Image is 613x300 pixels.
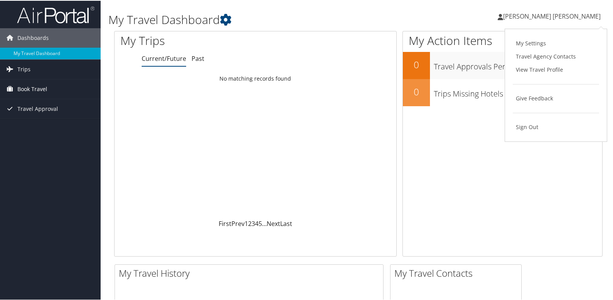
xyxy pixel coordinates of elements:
span: Dashboards [17,28,49,47]
a: Travel Agency Contacts [513,49,599,62]
a: Sign Out [513,120,599,133]
a: Next [267,219,280,227]
a: 0Travel Approvals Pending (Advisor Booked) [403,51,602,78]
h2: My Travel History [119,266,383,279]
span: Trips [17,59,31,78]
a: Prev [231,219,245,227]
span: … [262,219,267,227]
a: 0Trips Missing Hotels [403,78,602,105]
h2: 0 [403,84,430,98]
a: My Settings [513,36,599,49]
a: 1 [245,219,248,227]
span: Travel Approval [17,98,58,118]
span: Book Travel [17,79,47,98]
a: Past [192,53,204,62]
a: First [219,219,231,227]
h2: My Travel Contacts [394,266,521,279]
a: Give Feedback [513,91,599,104]
h3: Travel Approvals Pending (Advisor Booked) [434,57,602,71]
a: View Travel Profile [513,62,599,76]
h1: My Trips [120,32,273,48]
a: 5 [259,219,262,227]
h3: Trips Missing Hotels [434,84,602,98]
a: Current/Future [142,53,186,62]
span: [PERSON_NAME] [PERSON_NAME] [503,11,601,20]
a: 4 [255,219,259,227]
a: 3 [252,219,255,227]
a: [PERSON_NAME] [PERSON_NAME] [498,4,608,27]
a: Last [280,219,292,227]
h2: 0 [403,57,430,71]
h1: My Travel Dashboard [108,11,442,27]
td: No matching records found [115,71,396,85]
h1: My Action Items [403,32,602,48]
img: airportal-logo.png [17,5,94,23]
a: 2 [248,219,252,227]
